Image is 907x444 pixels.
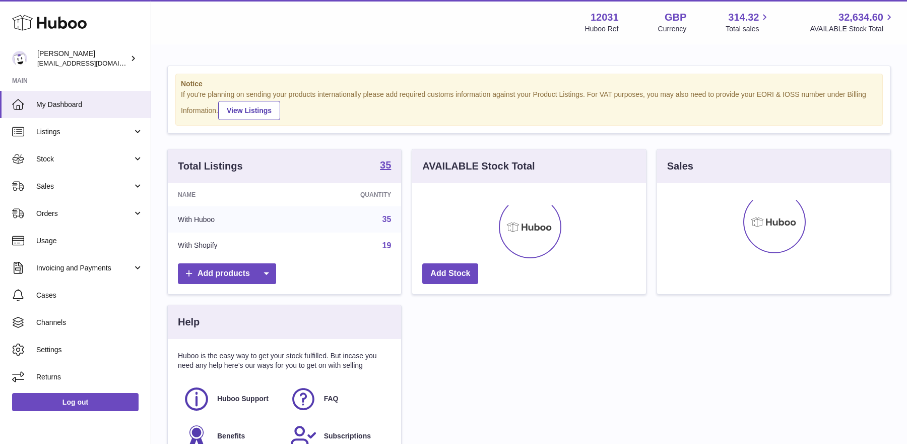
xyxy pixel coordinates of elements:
td: With Shopify [168,233,294,259]
span: Orders [36,209,133,218]
a: Huboo Support [183,385,280,413]
img: admin@makewellforyou.com [12,51,27,66]
span: [EMAIL_ADDRESS][DOMAIN_NAME] [37,59,148,67]
span: Cases [36,291,143,300]
th: Quantity [294,183,402,206]
p: Huboo is the easy way to get your stock fulfilled. But incase you need any help here's our ways f... [178,351,391,370]
span: Benefits [217,431,245,441]
span: AVAILABLE Stock Total [810,24,895,34]
a: 35 [380,160,391,172]
span: Returns [36,372,143,382]
span: Stock [36,154,133,164]
h3: Total Listings [178,159,243,173]
span: 32,634.60 [838,11,883,24]
strong: 12031 [591,11,619,24]
h3: AVAILABLE Stock Total [422,159,535,173]
span: 314.32 [728,11,759,24]
div: [PERSON_NAME] [37,49,128,68]
span: Total sales [726,24,770,34]
a: Add products [178,263,276,284]
span: Listings [36,127,133,137]
th: Name [168,183,294,206]
a: 32,634.60 AVAILABLE Stock Total [810,11,895,34]
a: 314.32 Total sales [726,11,770,34]
span: Settings [36,345,143,355]
a: Log out [12,393,139,411]
span: My Dashboard [36,100,143,109]
a: View Listings [218,101,280,120]
strong: GBP [665,11,686,24]
span: Subscriptions [324,431,371,441]
span: FAQ [324,394,339,404]
span: Invoicing and Payments [36,263,133,273]
span: Sales [36,182,133,191]
div: Currency [658,24,687,34]
div: Huboo Ref [585,24,619,34]
h3: Sales [667,159,693,173]
a: Add Stock [422,263,478,284]
td: With Huboo [168,206,294,233]
span: Usage [36,236,143,246]
a: 19 [382,241,392,250]
strong: 35 [380,160,391,170]
span: Channels [36,318,143,327]
a: FAQ [290,385,386,413]
strong: Notice [181,79,877,89]
h3: Help [178,315,200,329]
span: Huboo Support [217,394,269,404]
div: If you're planning on sending your products internationally please add required customs informati... [181,90,877,120]
a: 35 [382,215,392,224]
